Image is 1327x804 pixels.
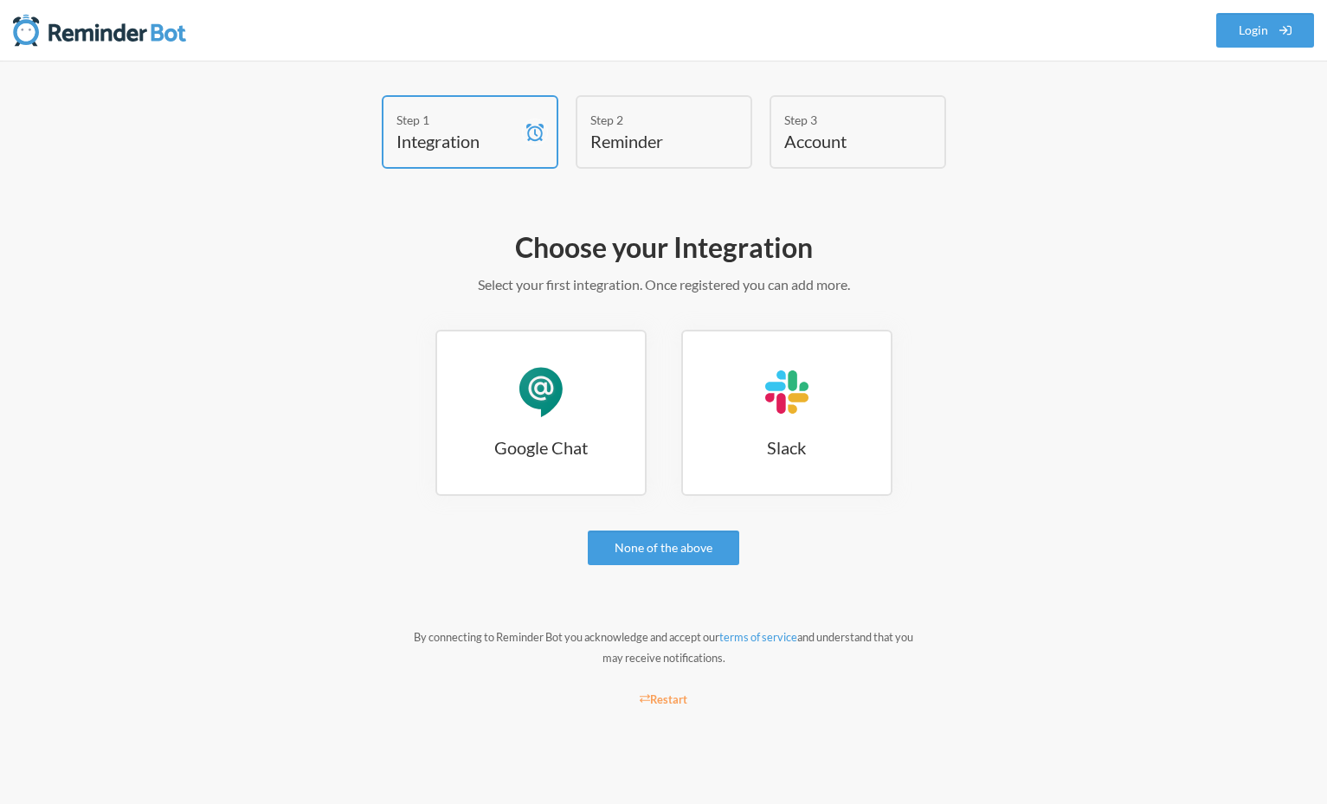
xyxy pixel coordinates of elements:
h4: Account [784,129,905,153]
div: Step 1 [396,111,518,129]
small: By connecting to Reminder Bot you acknowledge and accept our and understand that you may receive ... [414,630,913,665]
div: Step 2 [590,111,712,129]
h2: Choose your Integration [162,229,1166,266]
h3: Slack [683,435,891,460]
h4: Integration [396,129,518,153]
div: Step 3 [784,111,905,129]
img: Reminder Bot [13,13,186,48]
a: Login [1216,13,1315,48]
a: terms of service [719,630,797,644]
a: None of the above [588,531,739,565]
small: Restart [640,692,688,706]
h3: Google Chat [437,435,645,460]
p: Select your first integration. Once registered you can add more. [162,274,1166,295]
h4: Reminder [590,129,712,153]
